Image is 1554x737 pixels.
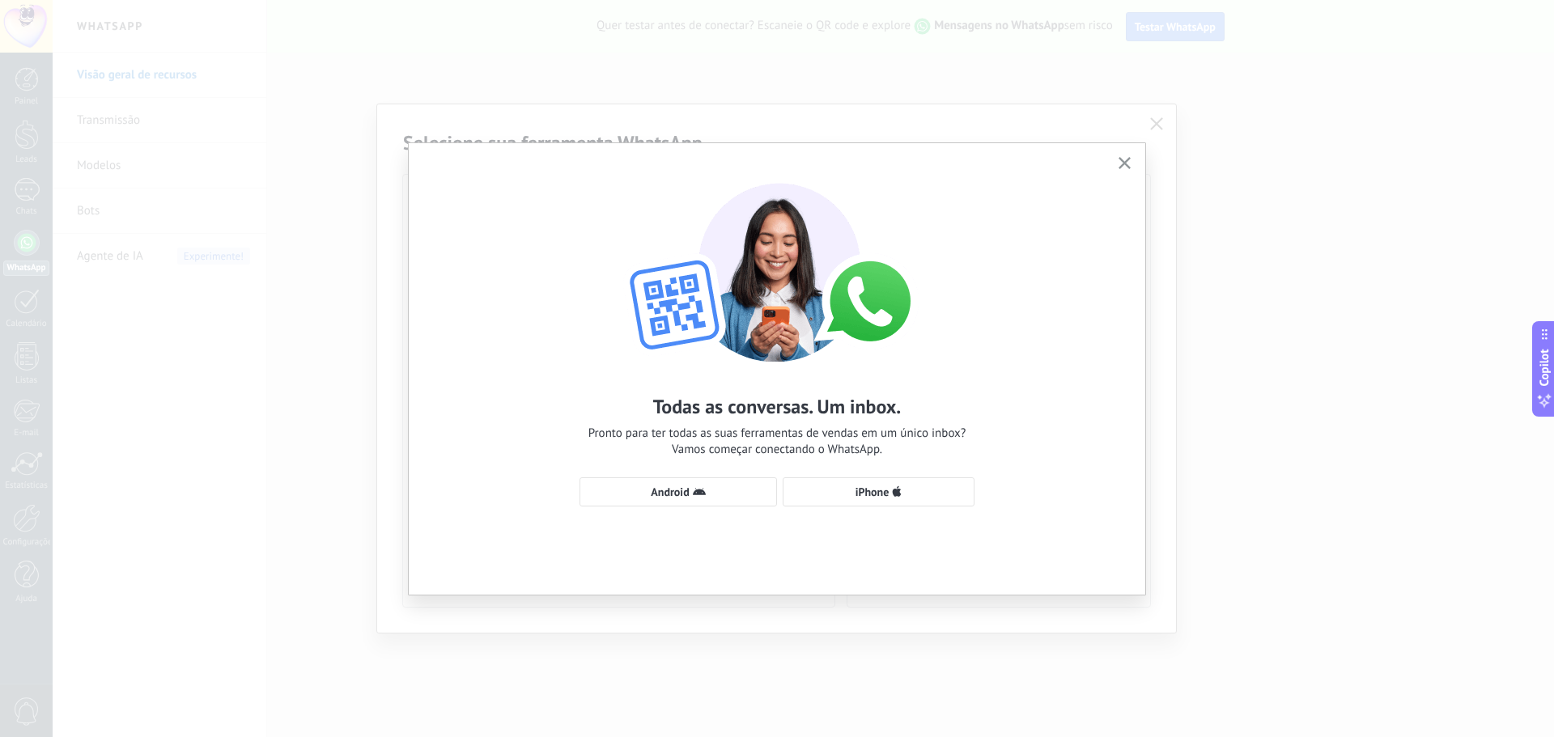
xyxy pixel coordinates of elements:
[783,477,974,506] button: iPhone
[588,426,966,458] span: Pronto para ter todas as suas ferramentas de vendas em um único inbox? Vamos começar conectando o...
[653,394,902,419] h2: Todas as conversas. Um inbox.
[599,167,955,362] img: wa-lite-select-device.png
[1536,349,1552,386] span: Copilot
[651,486,689,498] span: Android
[856,486,890,498] span: iPhone
[580,477,777,506] button: Android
